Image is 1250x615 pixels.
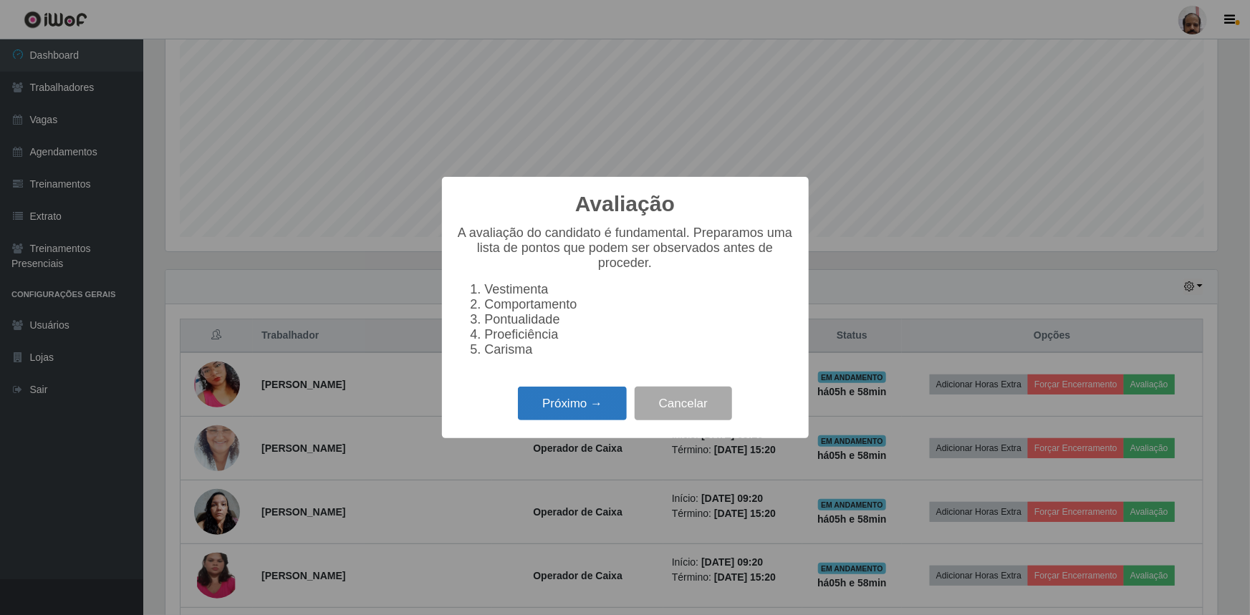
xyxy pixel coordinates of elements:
[485,327,794,342] li: Proeficiência
[518,387,627,420] button: Próximo →
[485,342,794,357] li: Carisma
[456,226,794,271] p: A avaliação do candidato é fundamental. Preparamos uma lista de pontos que podem ser observados a...
[575,191,675,217] h2: Avaliação
[485,297,794,312] li: Comportamento
[485,312,794,327] li: Pontualidade
[485,282,794,297] li: Vestimenta
[635,387,732,420] button: Cancelar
